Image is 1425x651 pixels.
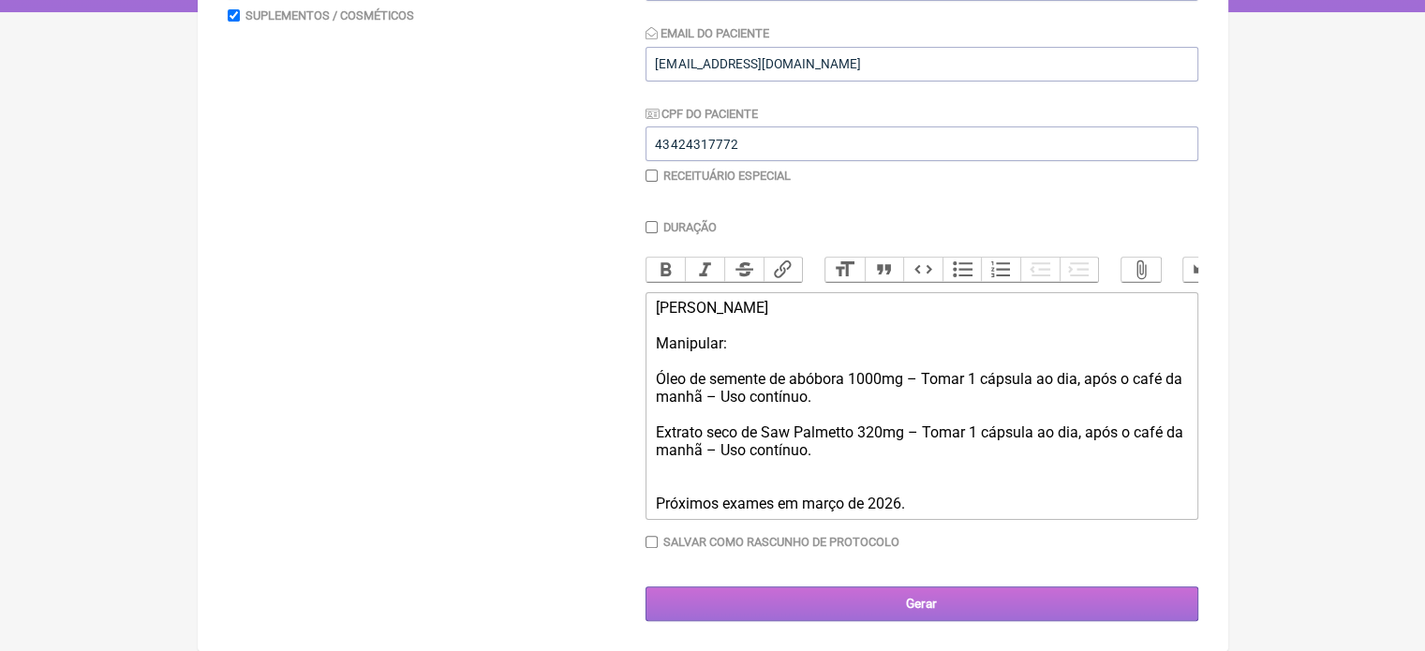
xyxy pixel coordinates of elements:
div: Próximos exames em março de 2026. [655,495,1187,512]
button: Attach Files [1121,258,1161,282]
label: Duração [663,220,717,234]
button: Increase Level [1060,258,1099,282]
button: Strikethrough [724,258,764,282]
div: Extrato seco de Saw Palmetto 320mg – Tomar 1 cápsula ao dia, após o café da manhã – Uso contínuo. [655,423,1187,459]
button: Link [764,258,803,282]
label: Salvar como rascunho de Protocolo [663,535,899,549]
input: Gerar [646,586,1198,621]
label: Suplementos / Cosméticos [245,8,414,22]
button: Bullets [943,258,982,282]
button: Heading [825,258,865,282]
button: Code [903,258,943,282]
button: Undo [1183,258,1223,282]
button: Bold [646,258,686,282]
button: Decrease Level [1020,258,1060,282]
button: Numbers [981,258,1020,282]
label: CPF do Paciente [646,107,758,121]
button: Quote [865,258,904,282]
div: [PERSON_NAME] [655,299,1187,317]
label: Email do Paciente [646,26,769,40]
button: Italic [685,258,724,282]
div: Manipular: [655,334,1187,352]
label: Receituário Especial [663,169,791,183]
div: Óleo de semente de abóbora 1000mg – Tomar 1 cápsula ao dia, após o café da manhã – Uso contínuo. [655,370,1187,406]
